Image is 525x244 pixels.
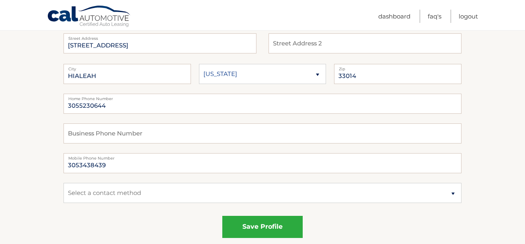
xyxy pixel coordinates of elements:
a: FAQ's [428,10,441,23]
input: Home Phone Number [64,94,461,114]
a: Dashboard [378,10,410,23]
input: Street Address 2 [269,33,461,53]
input: Mobile Phone Number [64,153,461,173]
label: Street Address [64,33,256,40]
input: Street Address 2 [64,33,256,53]
label: City [64,64,191,70]
a: Logout [459,10,478,23]
a: Cal Automotive [47,5,131,29]
label: Mobile Phone Number [64,153,461,160]
label: Home Phone Number [64,94,461,100]
button: save profile [222,216,303,238]
label: Zip [334,64,461,70]
input: Business Phone Number [64,123,461,144]
input: Zip [334,64,461,84]
input: City [64,64,191,84]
